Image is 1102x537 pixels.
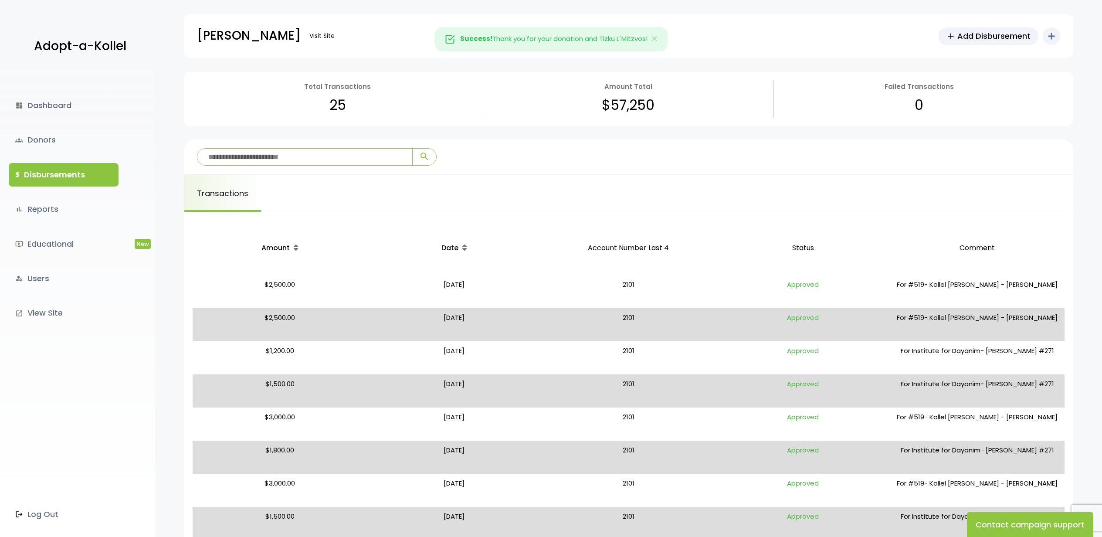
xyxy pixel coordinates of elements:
p: Comment [894,233,1061,263]
a: Log Out [9,503,119,526]
a: manage_accountsUsers [9,267,119,290]
p: Approved [719,279,887,305]
span: Amount [261,243,290,253]
i: $ [15,169,20,181]
p: [DATE] [370,345,538,371]
p: For Institute for Dayanim- [PERSON_NAME] #271 [894,345,1061,371]
p: Account Number Last 4 [545,233,712,263]
a: groupsDonors [9,128,119,152]
button: Close [642,27,668,51]
p: $1,200.00 [196,345,363,371]
a: ondemand_videoEducationalNew [9,232,119,256]
a: Adopt-a-Kollel [30,25,126,68]
p: [DATE] [370,312,538,338]
a: dashboardDashboard [9,94,119,117]
p: 2101 [545,510,712,537]
p: 25 [329,92,346,118]
i: add [1046,31,1057,41]
p: Amount Total [604,81,652,92]
p: $2,500.00 [196,312,363,338]
i: manage_accounts [15,275,23,282]
p: For #519- Kollel [PERSON_NAME] - [PERSON_NAME] [894,411,1061,437]
i: bar_chart [15,205,23,213]
p: $3,000.00 [196,477,363,503]
p: 0 [915,92,923,118]
span: groups [15,136,23,144]
p: Total Transactions [304,81,371,92]
span: New [135,239,151,249]
p: $1,500.00 [196,378,363,404]
button: search [412,149,436,165]
p: $2,500.00 [196,279,363,305]
button: add [1043,27,1060,45]
p: Approved [719,444,887,470]
p: 2101 [545,312,712,338]
p: 2101 [545,279,712,305]
p: Approved [719,345,887,371]
p: For Institute for Dayanim- [PERSON_NAME] #271 [894,510,1061,537]
p: 2101 [545,444,712,470]
p: [PERSON_NAME] [197,25,301,47]
span: Date [441,243,458,253]
p: Status [719,233,887,263]
p: [DATE] [370,477,538,503]
p: [DATE] [370,411,538,437]
a: Visit Site [305,27,339,44]
p: Adopt-a-Kollel [34,35,126,57]
p: For #519- Kollel [PERSON_NAME] - [PERSON_NAME] [894,312,1061,338]
p: 2101 [545,345,712,371]
p: 2101 [545,411,712,437]
span: Add Disbursement [957,30,1031,42]
p: For #519- Kollel [PERSON_NAME] - [PERSON_NAME] [894,477,1061,503]
p: 2101 [545,477,712,503]
a: Transactions [184,175,261,212]
p: [DATE] [370,279,538,305]
p: $1,800.00 [196,444,363,470]
p: [DATE] [370,444,538,470]
p: Approved [719,312,887,338]
p: [DATE] [370,510,538,537]
p: Approved [719,510,887,537]
p: Failed Transactions [885,81,954,92]
p: [DATE] [370,378,538,404]
strong: Success! [460,34,492,43]
p: Approved [719,477,887,503]
a: bar_chartReports [9,197,119,221]
p: For #519- Kollel [PERSON_NAME] - [PERSON_NAME] [894,279,1061,305]
i: dashboard [15,102,23,109]
p: 2101 [545,378,712,404]
a: addAdd Disbursement [938,27,1038,45]
span: search [419,151,430,162]
p: Approved [719,411,887,437]
span: add [946,31,956,41]
p: Approved [719,378,887,404]
i: launch [15,309,23,317]
p: $57,250 [602,92,654,118]
p: $3,000.00 [196,411,363,437]
button: Contact campaign support [967,512,1093,537]
p: For Institute for Dayanim- [PERSON_NAME] #271 [894,444,1061,470]
p: $1,500.00 [196,510,363,537]
div: Thank you for your donation and Tizku L`Mitzvos! [434,27,668,51]
a: $Disbursements [9,163,119,187]
p: For Institute for Dayanim- [PERSON_NAME] #271 [894,378,1061,404]
a: launchView Site [9,301,119,325]
i: ondemand_video [15,240,23,248]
